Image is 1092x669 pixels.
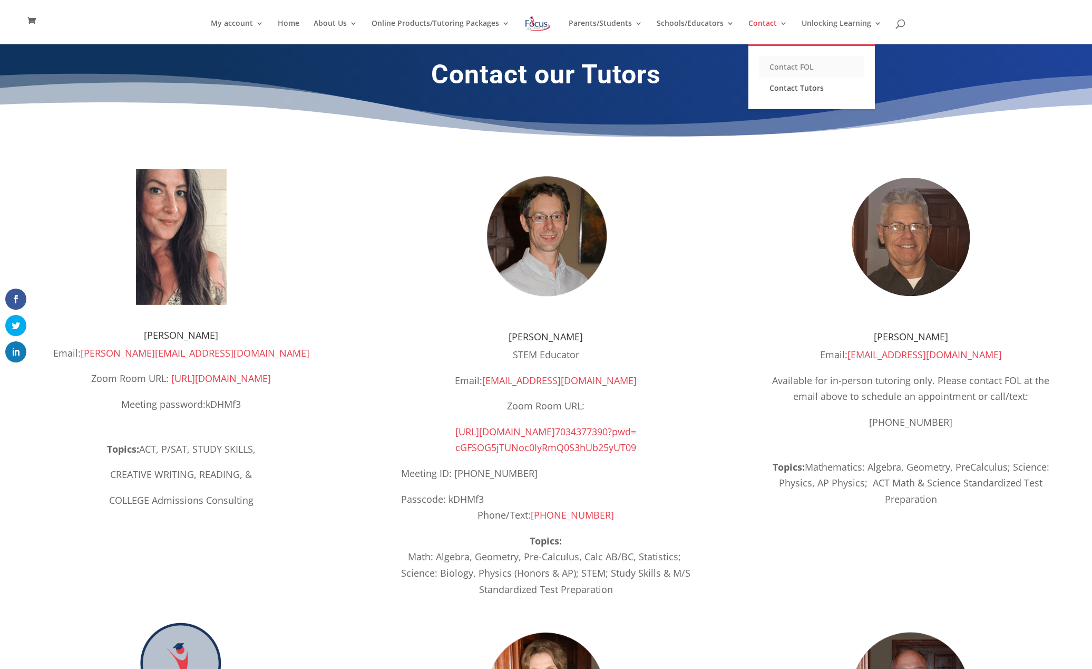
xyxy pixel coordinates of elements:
a: Unlocking Learning [802,20,882,44]
a: Parents/Students [569,20,642,44]
a: [URL][DOMAIN_NAME] [171,372,271,385]
span: Passcode: kDHMf3 [401,493,484,505]
p: COLLEGE Admissions Consulting [27,492,335,509]
a: Contact FOL [759,56,864,78]
a: Contact Tutors [759,78,864,99]
span: 7034377390?pwd= [555,425,636,438]
span: kDHMf3 [206,398,241,410]
span: Meeting ID: [PHONE_NUMBER] [401,467,538,480]
strong: Topics: [107,443,139,455]
p: Phone/Text: [401,507,691,523]
b: Topics: [773,461,805,473]
img: Zach Adams [467,158,625,316]
a: [EMAIL_ADDRESS][DOMAIN_NAME] [482,374,637,387]
a: Contact [748,20,787,44]
p: STEM Educator [401,347,691,372]
img: Focus on Learning [524,14,551,33]
span: cGFSOG5jTUNoc0IyRmQ0S3hUb25yUT [455,441,626,454]
p: Email: [766,347,1056,372]
p: CREATIVE WRITING, READING, & [27,466,335,492]
p: Zoom Room URL: [401,398,691,424]
span: [PERSON_NAME] [509,330,583,343]
p: [PHONE_NUMBER] [766,414,1056,431]
a: Schools/Educators [657,20,734,44]
div: Mathematics: Algebra, Geometry, PreCalculus; Science: Physics, AP Physics; ACT Math & Science Sta... [757,459,1065,508]
a: Online Products/Tutoring Packages [372,20,510,44]
h1: Contact our Tutors [261,59,831,95]
a: [PERSON_NAME][EMAIL_ADDRESS][DOMAIN_NAME] [81,347,309,359]
h4: [PERSON_NAME] [36,330,326,345]
div: Math: Algebra, Geometry, Pre-Calculus, Calc AB/BC, Statistics; Science: Biology, Physics (Honors ... [392,549,700,597]
a: [PHONE_NUMBER] [531,509,614,521]
span: Zoom Room URL: [91,372,169,385]
p: Available for in-person tutoring only. Please contact FOL at the email above to schedule an appoi... [766,372,1056,414]
a: My account [211,20,264,44]
a: Home [278,20,299,44]
span: [PERSON_NAME] [874,330,948,343]
a: About Us [314,20,357,44]
span: Meeting password: [121,398,241,410]
p: Email: [401,372,691,398]
a: [URL][DOMAIN_NAME]7034377390?pwd=cGFSOG5jTUNoc0IyRmQ0S3hUb25yUT09 [455,425,636,454]
a: [EMAIL_ADDRESS][DOMAIN_NAME] [847,348,1002,361]
img: Tim Larkin [832,158,990,316]
p: Email: [36,345,326,371]
strong: Topics: [530,534,562,547]
span: [URL][DOMAIN_NAME] [455,425,555,438]
span: 09 [626,441,636,454]
p: ACT, P/SAT, STUDY SKILLS, [27,441,335,467]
